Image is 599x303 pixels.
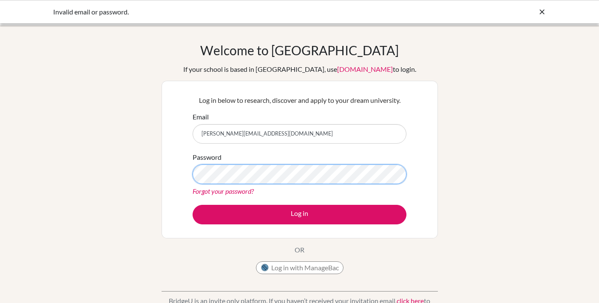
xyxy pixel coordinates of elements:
[295,245,304,255] p: OR
[200,42,399,58] h1: Welcome to [GEOGRAPHIC_DATA]
[193,95,406,105] p: Log in below to research, discover and apply to your dream university.
[193,187,254,195] a: Forgot your password?
[256,261,344,274] button: Log in with ManageBac
[183,64,416,74] div: If your school is based in [GEOGRAPHIC_DATA], use to login.
[193,112,209,122] label: Email
[193,152,221,162] label: Password
[193,205,406,224] button: Log in
[53,7,419,17] div: Invalid email or password.
[337,65,393,73] a: [DOMAIN_NAME]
